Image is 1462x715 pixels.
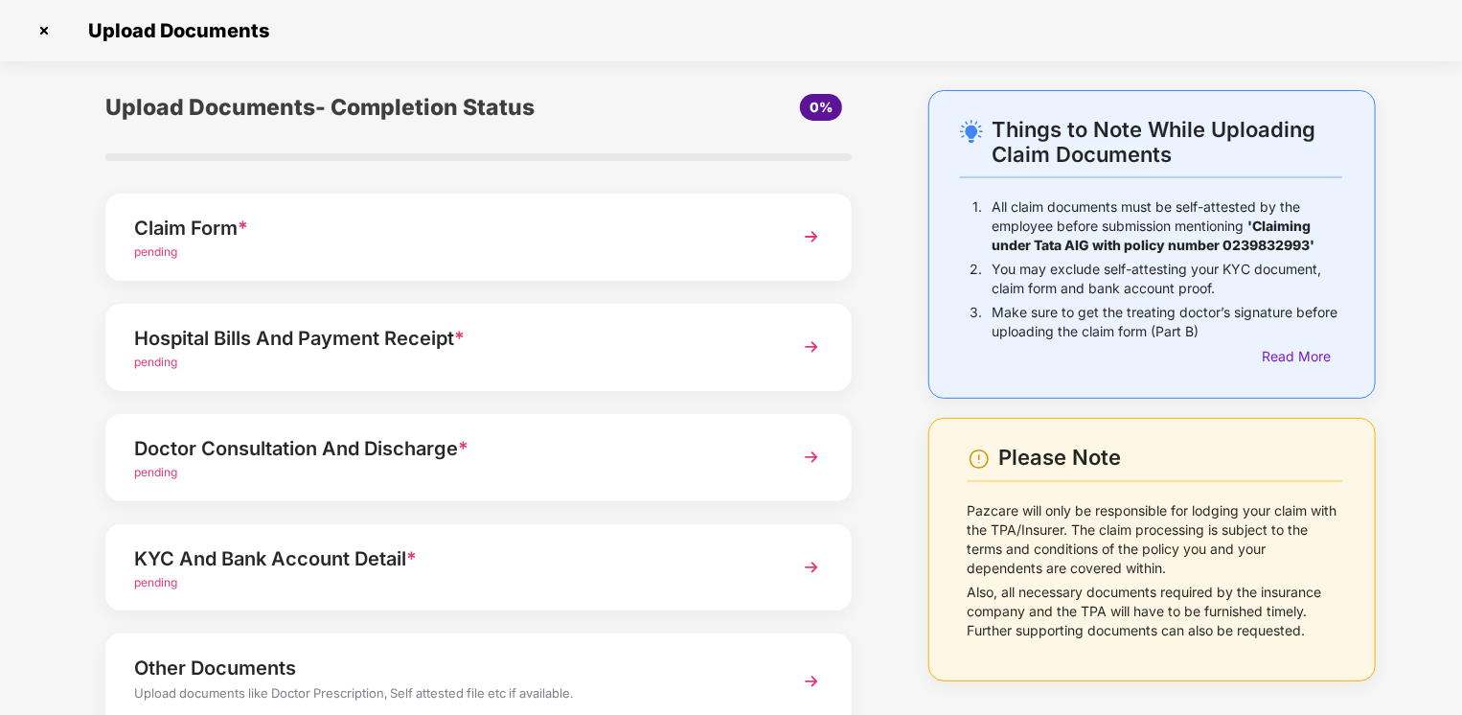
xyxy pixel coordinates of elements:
[134,683,765,708] div: Upload documents like Doctor Prescription, Self attested file etc if available.
[1263,346,1342,367] div: Read More
[134,465,177,479] span: pending
[134,355,177,369] span: pending
[960,120,983,143] img: svg+xml;base64,PHN2ZyB4bWxucz0iaHR0cDovL3d3dy53My5vcmcvMjAwMC9zdmciIHdpZHRoPSIyNC4wOTMiIGhlaWdodD...
[970,303,982,341] p: 3.
[134,323,765,354] div: Hospital Bills And Payment Receipt
[972,197,982,255] p: 1.
[968,501,1342,578] p: Pazcare will only be responsible for lodging your claim with the TPA/Insurer. The claim processin...
[134,213,765,243] div: Claim Form
[992,303,1342,341] p: Make sure to get the treating doctor’s signature before uploading the claim form (Part B)
[810,99,833,115] span: 0%
[134,244,177,259] span: pending
[134,575,177,589] span: pending
[992,260,1342,298] p: You may exclude self-attesting your KYC document, claim form and bank account proof.
[69,19,279,42] span: Upload Documents
[968,448,991,471] img: svg+xml;base64,PHN2ZyBpZD0iV2FybmluZ18tXzI0eDI0IiBkYXRhLW5hbWU9Ildhcm5pbmcgLSAyNHgyNCIgeG1sbnM9Im...
[794,664,829,699] img: svg+xml;base64,PHN2ZyBpZD0iTmV4dCIgeG1sbnM9Imh0dHA6Ly93d3cudzMub3JnLzIwMDAvc3ZnIiB3aWR0aD0iMzYiIG...
[970,260,982,298] p: 2.
[794,440,829,474] img: svg+xml;base64,PHN2ZyBpZD0iTmV4dCIgeG1sbnM9Imh0dHA6Ly93d3cudzMub3JnLzIwMDAvc3ZnIiB3aWR0aD0iMzYiIG...
[134,653,765,683] div: Other Documents
[794,550,829,585] img: svg+xml;base64,PHN2ZyBpZD0iTmV4dCIgeG1sbnM9Imh0dHA6Ly93d3cudzMub3JnLzIwMDAvc3ZnIiB3aWR0aD0iMzYiIG...
[29,15,59,46] img: svg+xml;base64,PHN2ZyBpZD0iQ3Jvc3MtMzJ4MzIiIHhtbG5zPSJodHRwOi8vd3d3LnczLm9yZy8yMDAwL3N2ZyIgd2lkdG...
[134,543,765,574] div: KYC And Bank Account Detail
[794,330,829,364] img: svg+xml;base64,PHN2ZyBpZD0iTmV4dCIgeG1sbnM9Imh0dHA6Ly93d3cudzMub3JnLzIwMDAvc3ZnIiB3aWR0aD0iMzYiIG...
[134,433,765,464] div: Doctor Consultation And Discharge
[992,117,1342,167] div: Things to Note While Uploading Claim Documents
[968,583,1342,640] p: Also, all necessary documents required by the insurance company and the TPA will have to be furni...
[998,445,1342,471] div: Please Note
[992,197,1342,255] p: All claim documents must be self-attested by the employee before submission mentioning
[794,219,829,254] img: svg+xml;base64,PHN2ZyBpZD0iTmV4dCIgeG1sbnM9Imh0dHA6Ly93d3cudzMub3JnLzIwMDAvc3ZnIiB3aWR0aD0iMzYiIG...
[105,90,603,125] div: Upload Documents- Completion Status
